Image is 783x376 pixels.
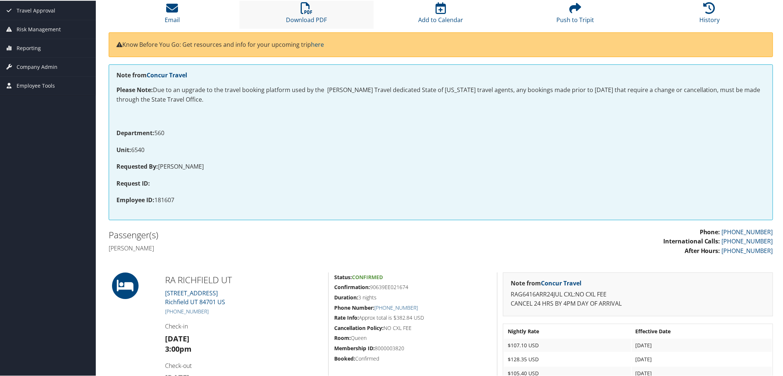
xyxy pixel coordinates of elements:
[334,283,370,290] strong: Confirmation:
[334,313,492,321] h5: Approx total is $382.84 USD
[334,324,492,331] h5: NO CXL FEE
[504,324,631,337] th: Nightly Rate
[116,145,765,154] p: 6540
[374,303,418,310] a: [PHONE_NUMBER]
[334,283,492,290] h5: 90639EE021674
[109,228,436,240] h2: Passenger(s)
[334,324,384,331] strong: Cancellation Policy:
[116,85,153,93] strong: Please Note:
[17,20,61,38] span: Risk Management
[556,6,594,23] a: Push to Tripit
[504,338,631,351] td: $107.10 USD
[286,6,327,23] a: Download PDF
[116,162,158,170] strong: Requested By:
[116,179,150,187] strong: Request ID:
[722,246,773,254] a: [PHONE_NUMBER]
[147,70,187,78] a: Concur Travel
[165,273,323,285] h2: RA RICHFIELD UT
[165,288,225,305] a: [STREET_ADDRESS]Richfield UT 84701 US
[334,334,351,341] strong: Room:
[116,85,765,103] p: Due to an upgrade to the travel booking platform used by the [PERSON_NAME] Travel dedicated State...
[541,278,581,287] a: Concur Travel
[116,70,187,78] strong: Note from
[116,128,765,137] p: 560
[334,313,359,320] strong: Rate Info:
[17,1,55,19] span: Travel Approval
[116,128,154,136] strong: Department:
[116,195,765,204] p: 181607
[632,352,772,365] td: [DATE]
[165,307,209,314] a: [PHONE_NUMBER]
[663,236,720,245] strong: International Calls:
[700,227,720,235] strong: Phone:
[334,354,492,362] h5: Confirmed
[334,344,375,351] strong: Membership ID:
[17,57,57,75] span: Company Admin
[311,40,324,48] a: here
[116,195,154,203] strong: Employee ID:
[334,303,374,310] strong: Phone Number:
[722,236,773,245] a: [PHONE_NUMBER]
[165,6,180,23] a: Email
[17,38,41,57] span: Reporting
[116,161,765,171] p: [PERSON_NAME]
[334,293,358,300] strong: Duration:
[165,333,189,343] strong: [DATE]
[165,343,192,353] strong: 3:00pm
[334,354,355,361] strong: Booked:
[334,273,352,280] strong: Status:
[334,344,492,351] h5: 8000003820
[165,361,323,369] h4: Check-out
[699,6,720,23] a: History
[352,273,383,280] span: Confirmed
[511,278,581,287] strong: Note from
[109,243,436,252] h4: [PERSON_NAME]
[632,338,772,351] td: [DATE]
[632,324,772,337] th: Effective Date
[116,39,765,49] p: Know Before You Go: Get resources and info for your upcoming trip
[334,293,492,301] h5: 3 nights
[17,76,55,94] span: Employee Tools
[685,246,720,254] strong: After Hours:
[511,289,765,308] p: RAG6416ARR24JUL CXL:NO CXL FEE CANCEL 24 HRS BY 4PM DAY OF ARRIVAL
[116,145,131,153] strong: Unit:
[504,352,631,365] td: $128.35 USD
[418,6,463,23] a: Add to Calendar
[334,334,492,341] h5: Queen
[722,227,773,235] a: [PHONE_NUMBER]
[165,321,323,330] h4: Check-in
